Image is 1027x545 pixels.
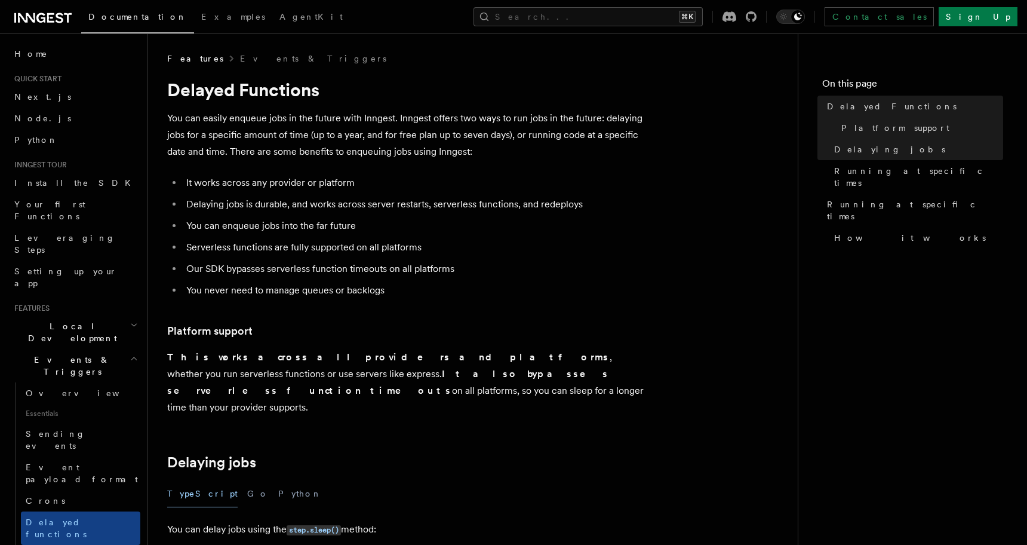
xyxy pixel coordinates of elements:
[194,4,272,32] a: Examples
[827,100,957,112] span: Delayed Functions
[827,198,1003,222] span: Running at specific times
[167,110,645,160] p: You can easily enqueue jobs in the future with Inngest. Inngest offers two ways to run jobs in th...
[10,354,130,378] span: Events & Triggers
[10,316,140,349] button: Local Development
[10,172,140,194] a: Install the SDK
[183,174,645,191] li: It works across any provider or platform
[829,160,1003,194] a: Running at specific times
[240,53,386,65] a: Events & Triggers
[14,233,115,255] span: Leveraging Steps
[10,108,140,129] a: Node.js
[183,282,645,299] li: You never need to manage queues or backlogs
[272,4,350,32] a: AgentKit
[21,382,140,404] a: Overview
[939,7,1017,26] a: Sign Up
[10,304,50,313] span: Features
[10,194,140,227] a: Your first Functions
[10,86,140,108] a: Next.js
[167,480,238,507] button: TypeScript
[822,96,1003,117] a: Delayed Functions
[14,92,71,102] span: Next.js
[167,79,645,100] h1: Delayed Functions
[167,53,223,65] span: Features
[10,160,67,170] span: Inngest tour
[10,74,62,84] span: Quick start
[247,480,269,507] button: Go
[183,218,645,234] li: You can enqueue jobs into the far future
[81,4,194,33] a: Documentation
[10,129,140,151] a: Python
[10,320,130,344] span: Local Development
[822,194,1003,227] a: Running at specific times
[167,454,256,471] a: Delaying jobs
[10,349,140,382] button: Events & Triggers
[26,463,138,484] span: Event payload format
[10,227,140,261] a: Leveraging Steps
[841,122,949,134] span: Platform support
[14,114,71,123] span: Node.js
[88,12,187,22] span: Documentation
[287,523,341,535] a: step.sleep()
[26,429,85,451] span: Sending events
[21,404,140,423] span: Essentials
[278,480,322,507] button: Python
[26,388,149,398] span: Overview
[167,351,610,363] strong: This works across all providers and platforms
[829,139,1003,160] a: Delaying jobs
[837,117,1003,139] a: Platform support
[167,521,645,538] p: You can delay jobs using the method:
[21,512,140,545] a: Delayed functions
[825,7,934,26] a: Contact sales
[279,12,343,22] span: AgentKit
[183,196,645,213] li: Delaying jobs is durable, and works across server restarts, serverless functions, and redeploys
[21,457,140,490] a: Event payload format
[679,11,696,23] kbd: ⌘K
[183,239,645,256] li: Serverless functions are fully supported on all platforms
[829,227,1003,249] a: How it works
[834,165,1003,189] span: Running at specific times
[26,518,87,539] span: Delayed functions
[10,261,140,294] a: Setting up your app
[834,232,986,244] span: How it works
[21,423,140,457] a: Sending events
[167,323,253,339] a: Platform support
[14,48,48,60] span: Home
[26,496,65,506] span: Crons
[776,10,805,24] button: Toggle dark mode
[183,261,645,277] li: Our SDK bypasses serverless function timeouts on all platforms
[10,43,140,65] a: Home
[834,143,945,155] span: Delaying jobs
[14,267,117,288] span: Setting up your app
[14,178,138,188] span: Install the SDK
[822,76,1003,96] h4: On this page
[201,12,265,22] span: Examples
[473,7,703,26] button: Search...⌘K
[14,135,58,145] span: Python
[14,200,85,221] span: Your first Functions
[287,525,341,535] code: step.sleep()
[21,490,140,512] a: Crons
[167,349,645,416] p: , whether you run serverless functions or use servers like express. on all platforms, so you can ...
